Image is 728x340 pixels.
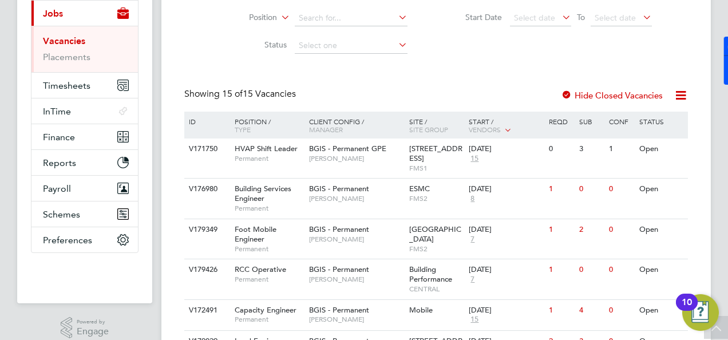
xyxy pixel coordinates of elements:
div: V179349 [186,219,226,240]
span: Permanent [235,154,303,163]
a: Go to home page [31,264,139,283]
span: Preferences [43,235,92,246]
div: 0 [606,179,636,200]
span: [PERSON_NAME] [309,154,403,163]
div: V176980 [186,179,226,200]
a: Powered byEngage [61,317,109,339]
span: Payroll [43,183,71,194]
span: Schemes [43,209,80,220]
span: Building Services Engineer [235,184,291,203]
button: Finance [31,124,138,149]
span: Permanent [235,275,303,284]
span: [PERSON_NAME] [309,275,403,284]
span: InTime [43,106,71,117]
span: BGIS - Permanent [309,184,369,193]
div: 0 [606,219,636,240]
div: [DATE] [469,265,543,275]
div: 1 [546,300,576,321]
a: Placements [43,52,90,62]
div: 1 [606,139,636,160]
span: Type [235,125,251,134]
span: Vendors [469,125,501,134]
span: 7 [469,275,476,284]
span: RCC Operative [235,264,286,274]
span: Permanent [235,315,303,324]
div: [DATE] [469,144,543,154]
button: Reports [31,150,138,175]
span: Select date [595,13,636,23]
span: Building Performance [409,264,452,284]
div: V171750 [186,139,226,160]
span: Permanent [235,204,303,213]
div: 1 [546,219,576,240]
span: Powered by [77,317,109,327]
button: Preferences [31,227,138,252]
span: ESMC [409,184,430,193]
div: 0 [576,179,606,200]
span: Timesheets [43,80,90,91]
label: Start Date [436,12,502,22]
span: FMS1 [409,164,464,173]
button: InTime [31,98,138,124]
span: Capacity Engineer [235,305,296,315]
span: Site Group [409,125,448,134]
div: Start / [466,112,546,140]
span: Foot Mobile Engineer [235,224,276,244]
div: 1 [546,179,576,200]
div: [DATE] [469,184,543,194]
span: Manager [309,125,343,134]
span: [PERSON_NAME] [309,235,403,244]
span: BGIS - Permanent [309,224,369,234]
span: 15 [469,154,480,164]
div: Open [636,219,686,240]
label: Hide Closed Vacancies [561,90,663,101]
span: Engage [77,327,109,337]
div: 0 [606,259,636,280]
div: 3 [576,139,606,160]
div: 1 [546,259,576,280]
div: Showing [184,88,298,100]
span: CENTRAL [409,284,464,294]
img: fastbook-logo-retina.png [31,264,139,283]
div: Conf [606,112,636,131]
button: Jobs [31,1,138,26]
div: V172491 [186,300,226,321]
span: [PERSON_NAME] [309,315,403,324]
span: BGIS - Permanent [309,305,369,315]
span: Select date [514,13,555,23]
div: 4 [576,300,606,321]
span: [STREET_ADDRESS] [409,144,462,163]
input: Select one [295,38,407,54]
span: 15 of [222,88,243,100]
div: 0 [606,300,636,321]
span: Jobs [43,8,63,19]
span: 8 [469,194,476,204]
div: 0 [546,139,576,160]
div: V179426 [186,259,226,280]
span: Permanent [235,244,303,254]
label: Position [211,12,277,23]
span: [PERSON_NAME] [309,194,403,203]
span: FMS2 [409,244,464,254]
input: Search for... [295,10,407,26]
span: 15 Vacancies [222,88,296,100]
div: Status [636,112,686,131]
span: HVAP Shift Leader [235,144,298,153]
div: [DATE] [469,306,543,315]
div: [DATE] [469,225,543,235]
div: Site / [406,112,466,139]
div: Jobs [31,26,138,72]
div: Sub [576,112,606,131]
button: Timesheets [31,73,138,98]
div: Position / [226,112,306,139]
button: Open Resource Center, 10 new notifications [682,294,719,331]
div: Reqd [546,112,576,131]
div: 0 [576,259,606,280]
span: To [573,10,588,25]
a: Vacancies [43,35,85,46]
span: Reports [43,157,76,168]
span: BGIS - Permanent [309,264,369,274]
div: ID [186,112,226,131]
span: Mobile [409,305,433,315]
div: Open [636,259,686,280]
